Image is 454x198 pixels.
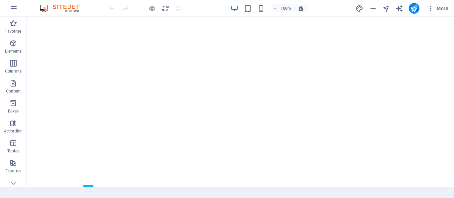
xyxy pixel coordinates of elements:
[38,4,88,12] img: Editor Logo
[369,4,377,12] button: pages
[410,5,418,12] i: Publish
[7,148,19,154] p: Tables
[281,4,291,12] h6: 100%
[5,168,21,174] p: Features
[148,4,156,12] button: Click here to leave preview mode and continue editing
[5,29,22,34] p: Favorites
[396,4,403,12] button: text_generator
[5,49,22,54] p: Elements
[161,4,169,12] button: reload
[396,5,403,12] i: AI Writer
[409,3,419,14] button: publish
[4,128,23,134] p: Accordion
[425,3,451,14] button: More
[6,89,21,94] p: Content
[356,5,363,12] i: Design (Ctrl+Alt+Y)
[356,4,364,12] button: design
[298,5,304,11] i: On resize automatically adjust zoom level to fit chosen device.
[8,108,19,114] p: Boxes
[5,69,22,74] p: Columns
[271,4,294,12] button: 100%
[162,5,169,12] i: Reload page
[382,4,390,12] button: navigator
[427,5,448,12] span: More
[382,5,390,12] i: Navigator
[369,5,377,12] i: Pages (Ctrl+Alt+S)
